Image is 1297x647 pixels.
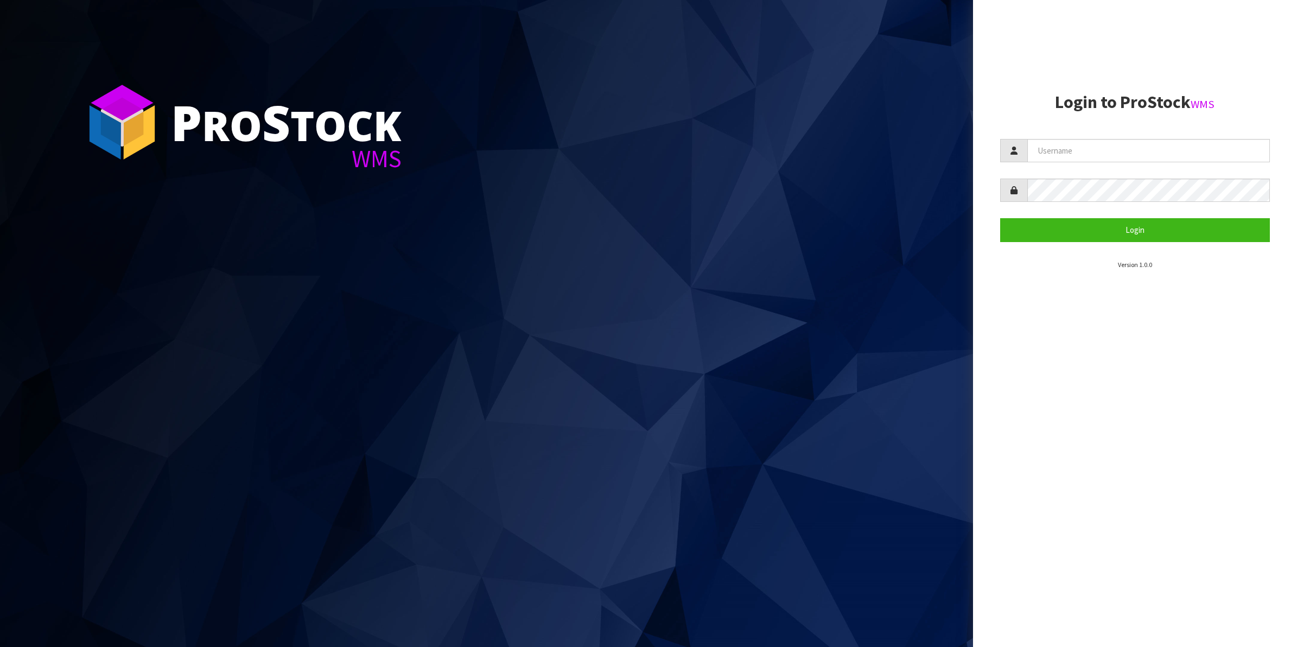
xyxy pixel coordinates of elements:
span: S [262,89,290,155]
small: WMS [1191,97,1215,111]
img: ProStock Cube [81,81,163,163]
button: Login [1000,218,1270,242]
h2: Login to ProStock [1000,93,1270,112]
small: Version 1.0.0 [1118,261,1152,269]
div: WMS [171,147,402,171]
div: ro tock [171,98,402,147]
input: Username [1027,139,1270,162]
span: P [171,89,202,155]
